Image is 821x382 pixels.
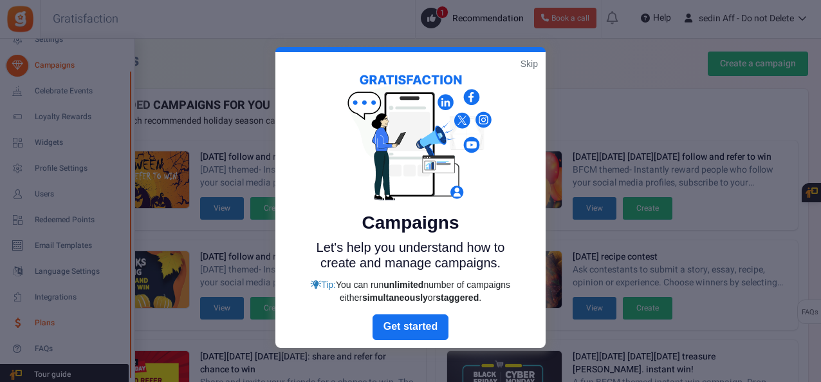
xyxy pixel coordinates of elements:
[436,292,479,303] strong: staggered
[362,292,428,303] strong: simultaneously
[304,278,517,304] div: Tip:
[336,280,510,303] span: You can run number of campaigns either or .
[521,57,538,70] a: Skip
[383,280,423,290] strong: unlimited
[304,240,517,271] p: Let's help you understand how to create and manage campaigns.
[304,213,517,233] h5: Campaigns
[373,314,448,340] a: Next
